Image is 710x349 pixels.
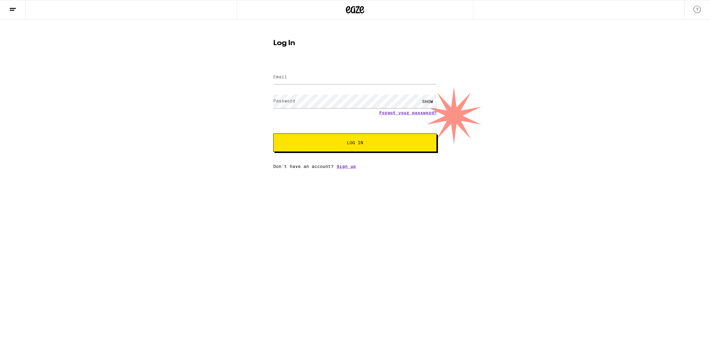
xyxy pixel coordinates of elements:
span: Log In [347,141,363,145]
div: SHOW [418,94,437,108]
a: Sign up [337,164,356,169]
label: Email [273,74,287,79]
label: Password [273,98,295,103]
div: Don't have an account? [273,164,437,169]
h1: Log In [273,40,437,47]
a: Forgot your password? [379,110,437,115]
input: Email [273,70,437,84]
button: Log In [273,134,437,152]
